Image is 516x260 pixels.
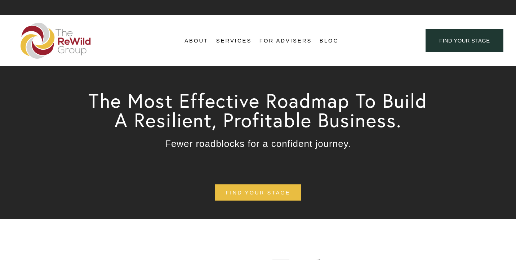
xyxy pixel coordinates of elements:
a: find your stage [426,29,503,52]
a: For Advisers [259,35,312,46]
span: Fewer roadblocks for a confident journey. [165,138,351,149]
a: folder dropdown [184,35,208,46]
a: find your stage [215,184,301,201]
span: The Most Effective Roadmap To Build A Resilient, Profitable Business. [89,88,433,132]
a: Blog [320,35,339,46]
img: The ReWild Group [21,23,91,59]
a: folder dropdown [216,35,252,46]
span: About [184,36,208,46]
span: Services [216,36,252,46]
